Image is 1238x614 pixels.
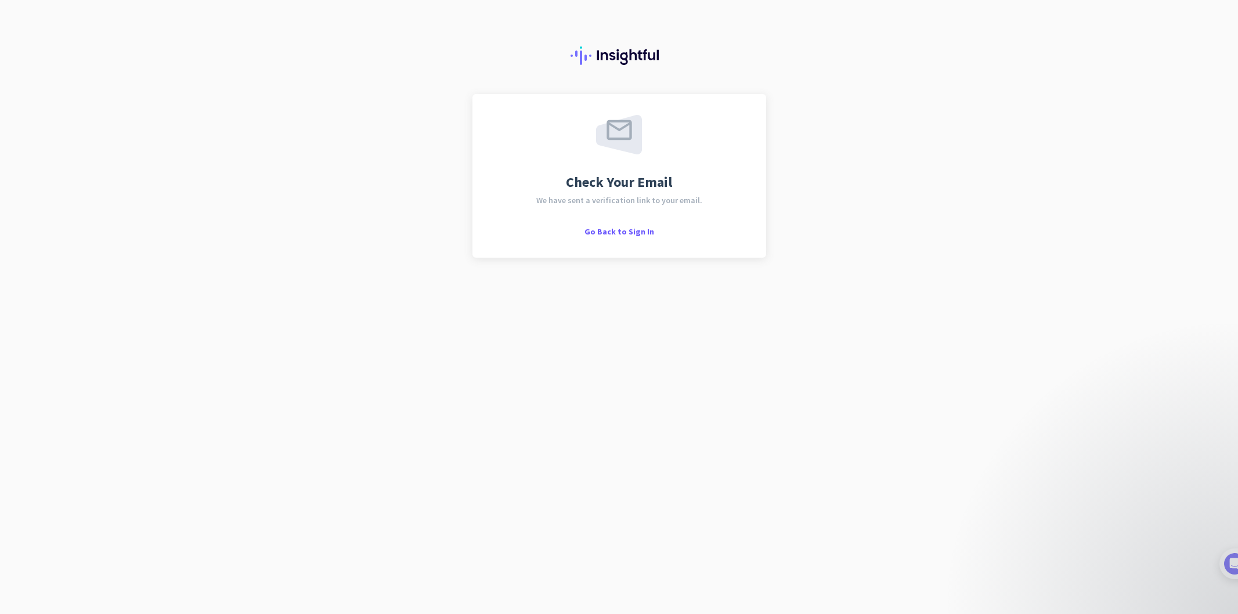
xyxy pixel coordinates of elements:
span: Go Back to Sign In [584,226,654,237]
span: Check Your Email [566,175,672,189]
img: email-sent [596,115,642,154]
img: Insightful [571,46,668,65]
iframe: Intercom notifications message [1000,440,1232,585]
span: We have sent a verification link to your email. [536,196,702,204]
